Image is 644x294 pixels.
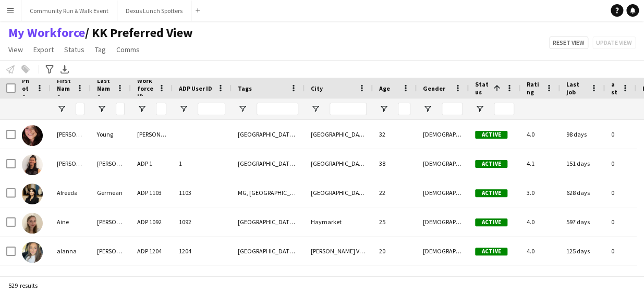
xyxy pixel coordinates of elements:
[549,36,588,49] button: Reset view
[22,242,43,263] img: alanna ibrahim
[57,104,66,114] button: Open Filter Menu
[156,103,166,115] input: Workforce ID Filter Input
[29,43,58,56] a: Export
[8,25,85,41] a: My Workforce
[417,237,469,265] div: [DEMOGRAPHIC_DATA]
[305,120,373,149] div: [GEOGRAPHIC_DATA]
[116,45,140,54] span: Comms
[22,125,43,146] img: Adele Young
[475,160,507,168] span: Active
[605,178,636,207] div: 0
[475,104,484,114] button: Open Filter Menu
[22,213,43,234] img: Aine Lavelle
[97,77,112,100] span: Last Name
[116,103,125,115] input: Last Name Filter Input
[311,84,323,92] span: City
[232,178,305,207] div: MG, [GEOGRAPHIC_DATA]
[51,207,91,236] div: Aine
[330,103,367,115] input: City Filter Input
[4,43,27,56] a: View
[520,120,560,149] div: 4.0
[51,120,91,149] div: [PERSON_NAME]
[91,149,131,178] div: [PERSON_NAME]
[232,207,305,236] div: [GEOGRAPHIC_DATA], [GEOGRAPHIC_DATA]
[51,237,91,265] div: alanna
[179,160,182,167] span: 1
[560,149,605,178] div: 151 days
[257,103,298,115] input: Tags Filter Input
[305,178,373,207] div: [GEOGRAPHIC_DATA]
[373,120,417,149] div: 32
[21,1,117,21] button: Community Run & Walk Event
[76,103,84,115] input: First Name Filter Input
[373,207,417,236] div: 25
[91,178,131,207] div: Germean
[232,149,305,178] div: [GEOGRAPHIC_DATA], [GEOGRAPHIC_DATA], Ryde Response Team
[475,189,507,197] span: Active
[417,120,469,149] div: [DEMOGRAPHIC_DATA]
[179,84,212,92] span: ADP User ID
[417,149,469,178] div: [DEMOGRAPHIC_DATA]
[560,237,605,265] div: 125 days
[22,183,43,204] img: Afreeda Germean
[238,84,252,92] span: Tags
[605,207,636,236] div: 0
[605,120,636,149] div: 0
[179,218,191,226] span: 1092
[131,120,173,149] div: [PERSON_NAME]
[232,120,305,149] div: [GEOGRAPHIC_DATA], [GEOGRAPHIC_DATA]
[85,25,193,41] span: KK Preferred View
[560,207,605,236] div: 597 days
[232,237,305,265] div: [GEOGRAPHIC_DATA], [GEOGRAPHIC_DATA]
[64,45,84,54] span: Status
[373,237,417,265] div: 20
[520,149,560,178] div: 4.1
[520,178,560,207] div: 3.0
[131,237,173,265] div: ADP 1204
[131,178,173,207] div: ADP 1103
[91,207,131,236] div: [PERSON_NAME]
[179,104,188,114] button: Open Filter Menu
[417,178,469,207] div: [DEMOGRAPHIC_DATA]
[379,104,388,114] button: Open Filter Menu
[373,149,417,178] div: 38
[520,207,560,236] div: 4.0
[560,178,605,207] div: 628 days
[60,43,89,56] a: Status
[398,103,410,115] input: Age Filter Input
[379,84,390,92] span: Age
[91,43,110,56] a: Tag
[198,103,225,115] input: ADP User ID Filter Input
[238,104,247,114] button: Open Filter Menu
[305,207,373,236] div: Haymarket
[58,63,71,76] app-action-btn: Export XLSX
[137,104,147,114] button: Open Filter Menu
[8,45,23,54] span: View
[611,41,617,135] span: Jobs (last 90 days)
[475,80,489,96] span: Status
[179,247,191,255] span: 1204
[527,80,541,96] span: Rating
[442,103,463,115] input: Gender Filter Input
[51,149,91,178] div: [PERSON_NAME]
[97,104,106,114] button: Open Filter Menu
[475,248,507,255] span: Active
[566,80,586,96] span: Last job
[131,149,173,178] div: ADP 1
[560,120,605,149] div: 98 days
[117,1,191,21] button: Dexus Lunch Spotters
[520,237,560,265] div: 4.0
[373,178,417,207] div: 22
[605,237,636,265] div: 0
[494,103,514,115] input: Status Filter Input
[112,43,144,56] a: Comms
[22,77,32,100] span: Photo
[91,120,131,149] div: Young
[57,77,72,100] span: First Name
[417,207,469,236] div: [DEMOGRAPHIC_DATA]
[51,178,91,207] div: Afreeda
[305,237,373,265] div: [PERSON_NAME] Vale South
[95,45,106,54] span: Tag
[423,84,445,92] span: Gender
[33,45,54,54] span: Export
